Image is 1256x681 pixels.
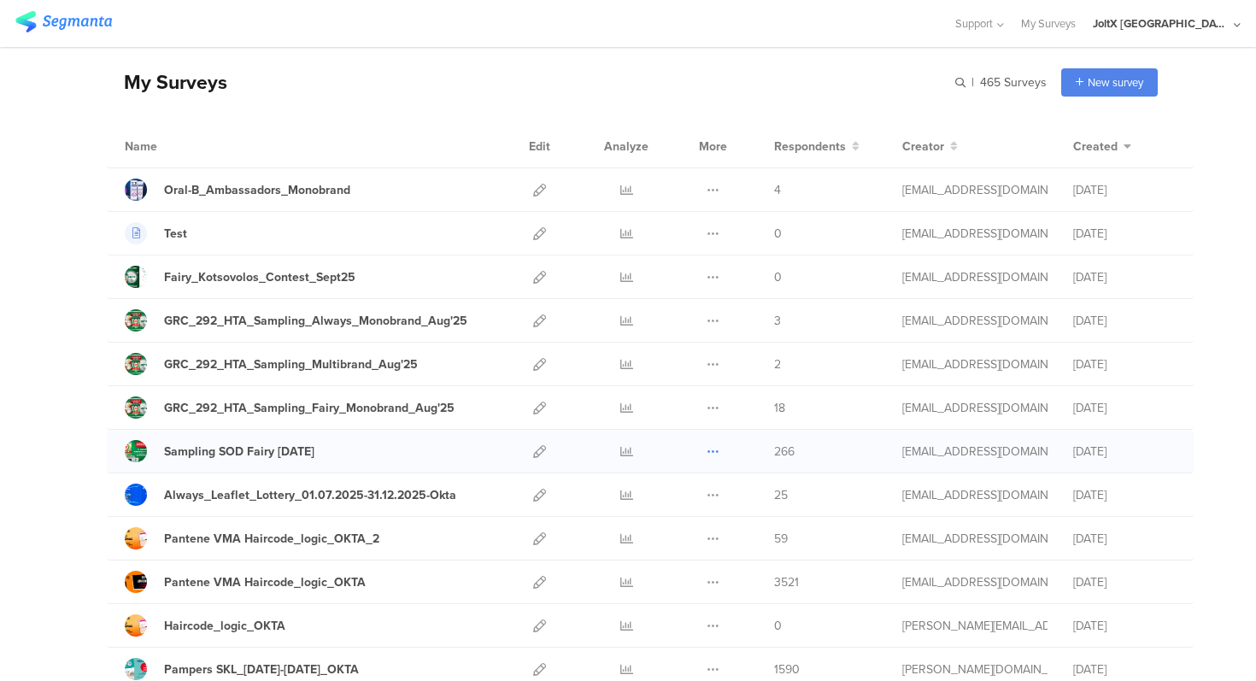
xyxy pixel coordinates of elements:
div: gheorghe.a.4@pg.com [902,399,1048,417]
a: Pampers SKL_[DATE]-[DATE]_OKTA [125,658,359,680]
button: Created [1073,138,1131,156]
div: baroutis.db@pg.com [902,530,1048,548]
div: gheorghe.a.4@pg.com [902,355,1048,373]
span: 465 Surveys [980,73,1047,91]
div: [DATE] [1073,617,1176,635]
a: Sampling SOD Fairy [DATE] [125,440,314,462]
div: GRC_292_HTA_Sampling_Always_Monobrand_Aug'25 [164,312,467,330]
div: Fairy_Kotsovolos_Contest_Sept25 [164,268,355,286]
div: Analyze [601,125,652,167]
div: Name [125,138,227,156]
a: Always_Leaflet_Lottery_01.07.2025-31.12.2025-Okta [125,484,456,506]
div: gheorghe.a.4@pg.com [902,312,1048,330]
a: Fairy_Kotsovolos_Contest_Sept25 [125,266,355,288]
div: Edit [521,125,558,167]
div: Oral-B_Ambassadors_Monobrand [164,181,350,199]
button: Respondents [774,138,860,156]
a: GRC_292_HTA_Sampling_Always_Monobrand_Aug'25 [125,309,467,332]
div: My Surveys [107,68,227,97]
span: 3 [774,312,781,330]
a: GRC_292_HTA_Sampling_Multibrand_Aug'25 [125,353,418,375]
a: Test [125,222,187,244]
div: [DATE] [1073,573,1176,591]
div: JoltX [GEOGRAPHIC_DATA] [1093,15,1230,32]
div: [DATE] [1073,225,1176,243]
div: [DATE] [1073,443,1176,461]
div: [DATE] [1073,399,1176,417]
img: segmanta logo [15,11,112,32]
span: 2 [774,355,781,373]
span: 4 [774,181,781,199]
div: [DATE] [1073,660,1176,678]
a: GRC_292_HTA_Sampling_Fairy_Monobrand_Aug'25 [125,396,455,419]
span: 266 [774,443,795,461]
span: 0 [774,268,782,286]
div: betbeder.mb@pg.com [902,486,1048,504]
div: arvanitis.a@pg.com [902,617,1048,635]
div: [DATE] [1073,486,1176,504]
span: Respondents [774,138,846,156]
button: Creator [902,138,958,156]
div: [DATE] [1073,355,1176,373]
div: GRC_292_HTA_Sampling_Fairy_Monobrand_Aug'25 [164,399,455,417]
a: Pantene VMA Haircode_logic_OKTA [125,571,366,593]
div: nikolopoulos.j@pg.com [902,181,1048,199]
div: skora.es@pg.com [902,660,1048,678]
span: | [969,73,977,91]
div: [DATE] [1073,268,1176,286]
span: Created [1073,138,1118,156]
span: Creator [902,138,944,156]
div: Haircode_logic_OKTA [164,617,285,635]
div: Sampling SOD Fairy Aug'25 [164,443,314,461]
div: baroutis.db@pg.com [902,573,1048,591]
div: More [695,125,731,167]
div: Pampers SKL_8May25-21May25_OKTA [164,660,359,678]
a: Pantene VMA Haircode_logic_OKTA_2 [125,527,379,549]
div: [DATE] [1073,181,1176,199]
div: betbeder.mb@pg.com [902,268,1048,286]
span: 3521 [774,573,799,591]
span: 25 [774,486,788,504]
div: gheorghe.a.4@pg.com [902,443,1048,461]
div: [DATE] [1073,530,1176,548]
span: 18 [774,399,785,417]
a: Haircode_logic_OKTA [125,614,285,637]
div: Pantene VMA Haircode_logic_OKTA [164,573,366,591]
div: Pantene VMA Haircode_logic_OKTA_2 [164,530,379,548]
span: 0 [774,617,782,635]
div: Always_Leaflet_Lottery_01.07.2025-31.12.2025-Okta [164,486,456,504]
div: GRC_292_HTA_Sampling_Multibrand_Aug'25 [164,355,418,373]
div: support@segmanta.com [902,225,1048,243]
span: 59 [774,530,788,548]
span: 1590 [774,660,800,678]
a: Oral-B_Ambassadors_Monobrand [125,179,350,201]
span: New survey [1088,74,1143,91]
div: [DATE] [1073,312,1176,330]
span: Support [955,15,993,32]
span: 0 [774,225,782,243]
div: Test [164,225,187,243]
